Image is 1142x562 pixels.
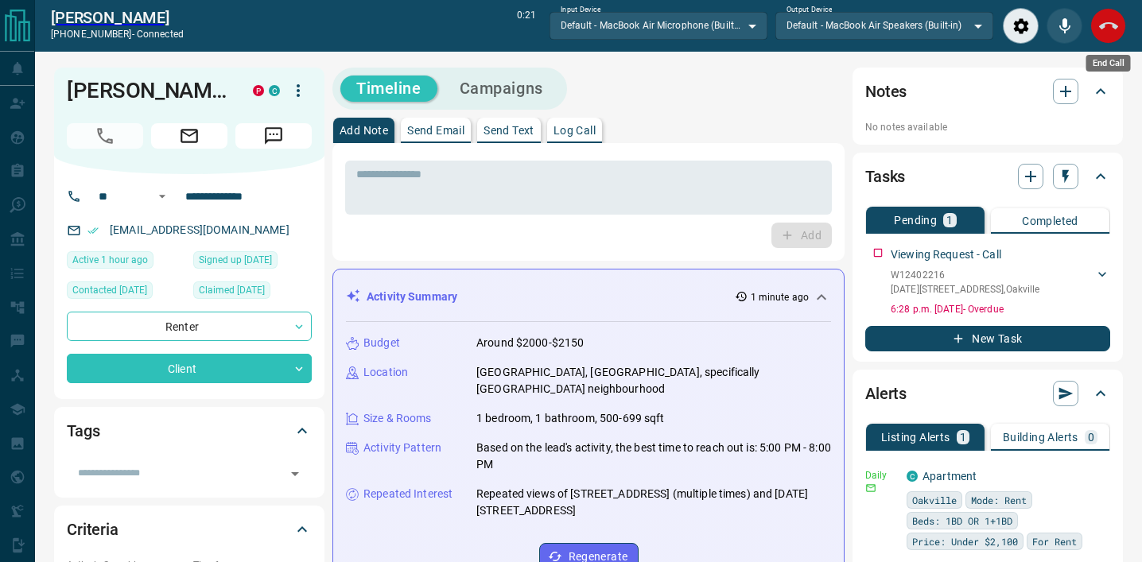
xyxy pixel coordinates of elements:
p: Send Text [484,125,534,136]
p: Add Note [340,125,388,136]
p: Repeated Interest [363,486,453,502]
span: Beds: 1BD OR 1+1BD [912,513,1012,529]
h2: Criteria [67,517,118,542]
p: 0 [1088,432,1094,443]
p: Completed [1022,215,1078,227]
p: 1 bedroom, 1 bathroom, 500-699 sqft [476,410,665,427]
p: Based on the lead's activity, the best time to reach out is: 5:00 PM - 8:00 PM [476,440,831,473]
div: Default - MacBook Air Speakers (Built-in) [775,12,993,39]
a: [PERSON_NAME] [51,8,184,27]
span: Message [235,123,312,149]
p: W12402216 [891,268,1040,282]
button: Open [153,187,172,206]
svg: Email [865,483,876,494]
p: [GEOGRAPHIC_DATA], [GEOGRAPHIC_DATA], specifically [GEOGRAPHIC_DATA] neighbourhood [476,364,831,397]
div: property.ca [253,85,264,96]
p: Location [363,364,408,381]
div: Mute [1047,8,1082,44]
p: [PHONE_NUMBER] - [51,27,184,41]
p: Activity Pattern [363,440,441,456]
p: Size & Rooms [363,410,432,427]
h2: Notes [865,79,907,104]
div: Renter [67,312,312,341]
div: Default - MacBook Air Microphone (Built-in) [550,12,767,39]
p: 0:21 [517,8,536,44]
p: Listing Alerts [881,432,950,443]
span: Call [67,123,143,149]
div: Alerts [865,374,1110,413]
label: Input Device [561,5,601,15]
span: Active 1 hour ago [72,252,148,268]
span: Claimed [DATE] [199,282,265,298]
div: Mon Sep 15 2025 [67,251,185,273]
div: End Call [1086,55,1131,72]
button: Timeline [340,76,437,102]
p: Repeated views of [STREET_ADDRESS] (multiple times) and [DATE][STREET_ADDRESS] [476,486,831,519]
span: Signed up [DATE] [199,252,272,268]
div: Sun Sep 14 2025 [67,281,185,304]
h2: Tags [67,418,99,444]
div: Mon Jun 15 2020 [193,251,312,273]
label: Output Device [787,5,832,15]
p: Daily [865,468,897,483]
h1: [PERSON_NAME] [67,78,229,103]
p: 1 [946,215,953,226]
svg: Email Verified [87,225,99,236]
span: Oakville [912,492,957,508]
a: Apartment [923,470,977,483]
button: Open [284,463,306,485]
div: Activity Summary1 minute ago [346,282,831,312]
p: No notes available [865,120,1110,134]
a: [EMAIL_ADDRESS][DOMAIN_NAME] [110,223,289,236]
div: condos.ca [269,85,280,96]
p: [DATE][STREET_ADDRESS] , Oakville [891,282,1040,297]
button: New Task [865,326,1110,351]
div: Tasks [865,157,1110,196]
p: 1 [960,432,966,443]
div: Tue Jun 07 2022 [193,281,312,304]
div: condos.ca [907,471,918,482]
h2: Alerts [865,381,907,406]
p: Viewing Request - Call [891,246,1001,263]
p: Send Email [407,125,464,136]
p: Activity Summary [367,289,457,305]
span: connected [137,29,184,40]
button: Campaigns [444,76,559,102]
p: 6:28 p.m. [DATE] - Overdue [891,302,1110,316]
p: Budget [363,335,400,351]
div: Audio Settings [1003,8,1039,44]
span: For Rent [1032,533,1077,549]
div: Client [67,354,312,383]
div: W12402216[DATE][STREET_ADDRESS],Oakville [891,265,1110,300]
p: Building Alerts [1003,432,1078,443]
h2: Tasks [865,164,905,189]
p: Log Call [554,125,596,136]
span: Contacted [DATE] [72,282,147,298]
span: Price: Under $2,100 [912,533,1018,549]
div: End Call [1090,8,1126,44]
p: Around $2000-$2150 [476,335,584,351]
div: Notes [865,72,1110,110]
span: Mode: Rent [971,492,1027,508]
p: 1 minute ago [751,290,809,304]
div: Criteria [67,510,312,548]
span: Email [151,123,227,149]
div: Tags [67,412,312,450]
p: Pending [894,215,937,226]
